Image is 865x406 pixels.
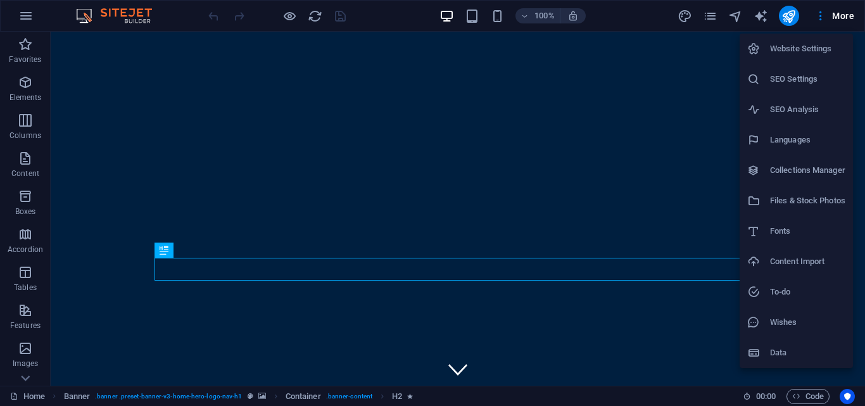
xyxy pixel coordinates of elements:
h6: Files & Stock Photos [770,193,845,208]
h6: SEO Settings [770,72,845,87]
h6: SEO Analysis [770,102,845,117]
h6: Languages [770,132,845,148]
h6: Website Settings [770,41,845,56]
h6: Collections Manager [770,163,845,178]
h6: Fonts [770,224,845,239]
h6: To-do [770,284,845,300]
h6: Wishes [770,315,845,330]
h6: Data [770,345,845,360]
h6: Content Import [770,254,845,269]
